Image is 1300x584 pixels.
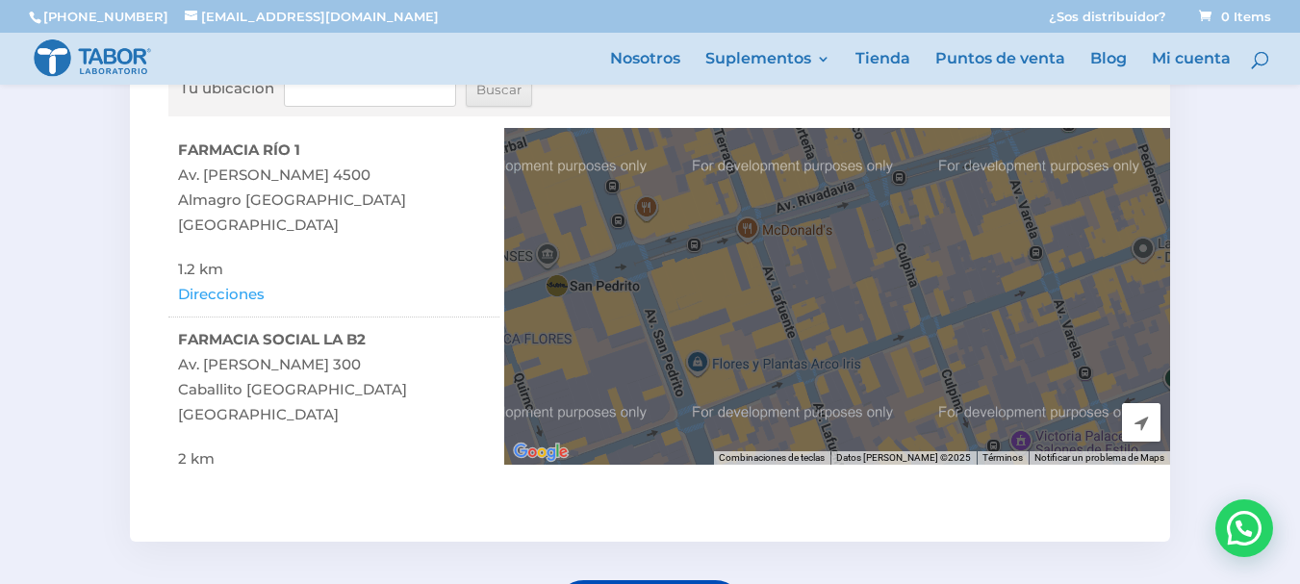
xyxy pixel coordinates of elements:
[466,73,532,107] input: Buscar
[178,213,489,238] span: [GEOGRAPHIC_DATA]
[509,440,573,465] a: Abre esta zona en Google Maps (se abre en una nueva ventana)
[185,9,439,24] a: [EMAIL_ADDRESS][DOMAIN_NAME]
[178,140,300,159] strong: FARMACIA RÍO 1
[610,52,680,85] a: Nosotros
[719,451,825,465] button: Combinaciones de teclas
[178,380,407,398] span: Caballito [GEOGRAPHIC_DATA]
[1195,9,1271,24] a: 0 Items
[982,452,1023,463] a: Términos
[1134,415,1148,432] span: 
[509,440,573,465] img: Google
[1049,11,1166,33] a: ¿Sos distribuidor?
[178,352,489,377] span: Av. [PERSON_NAME] 300
[1034,452,1164,463] a: Notificar un problema de Maps
[178,282,265,307] a: Direcciones
[1152,52,1231,85] a: Mi cuenta
[43,9,168,24] a: [PHONE_NUMBER]
[180,73,274,104] label: Tu ubicación
[1090,52,1127,85] a: Blog
[1199,9,1271,24] span: 0 Items
[705,52,830,85] a: Suplementos
[1215,499,1273,557] div: Hola! Cómo puedo ayudarte? WhatsApp contact
[33,38,152,79] img: Laboratorio Tabor
[178,402,489,427] span: [GEOGRAPHIC_DATA]
[178,330,366,348] strong: FARMACIA SOCIAL LA B2
[935,52,1065,85] a: Puntos de venta
[178,446,489,496] div: 2 km
[178,190,406,209] span: Almagro [GEOGRAPHIC_DATA]
[178,163,489,188] span: Av. [PERSON_NAME] 4500
[178,257,489,307] div: 1.2 km
[855,52,910,85] a: Tienda
[836,452,971,463] span: Datos [PERSON_NAME] ©2025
